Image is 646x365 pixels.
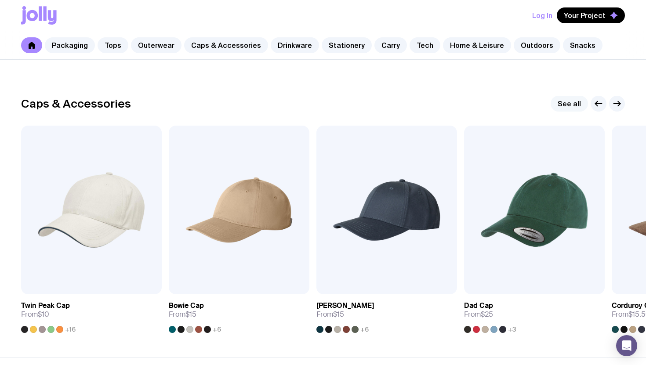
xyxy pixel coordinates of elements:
[316,301,374,310] h3: [PERSON_NAME]
[131,37,181,53] a: Outerwear
[21,97,131,110] h2: Caps & Accessories
[564,11,606,20] span: Your Project
[508,326,516,333] span: +3
[169,294,309,333] a: Bowie CapFrom$15+6
[616,335,637,356] div: Open Intercom Messenger
[464,294,605,333] a: Dad CapFrom$25+3
[213,326,221,333] span: +6
[185,310,196,319] span: $15
[21,294,162,333] a: Twin Peak CapFrom$10+16
[98,37,128,53] a: Tops
[464,310,493,319] span: From
[557,7,625,23] button: Your Project
[169,310,196,319] span: From
[21,310,49,319] span: From
[184,37,268,53] a: Caps & Accessories
[481,310,493,319] span: $25
[45,37,95,53] a: Packaging
[551,96,588,112] a: See all
[532,7,552,23] button: Log In
[514,37,560,53] a: Outdoors
[464,301,493,310] h3: Dad Cap
[443,37,511,53] a: Home & Leisure
[360,326,369,333] span: +6
[65,326,76,333] span: +16
[333,310,344,319] span: $15
[316,310,344,319] span: From
[563,37,602,53] a: Snacks
[271,37,319,53] a: Drinkware
[374,37,407,53] a: Carry
[21,301,70,310] h3: Twin Peak Cap
[38,310,49,319] span: $10
[322,37,372,53] a: Stationery
[169,301,204,310] h3: Bowie Cap
[410,37,440,53] a: Tech
[316,294,457,333] a: [PERSON_NAME]From$15+6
